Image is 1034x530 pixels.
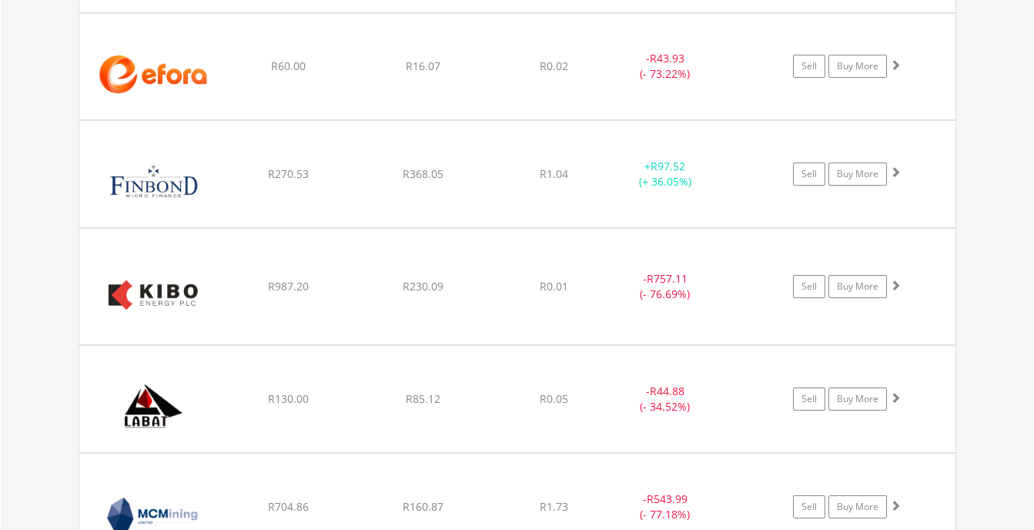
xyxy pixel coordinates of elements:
a: Sell [793,275,825,298]
a: Buy More [828,55,887,78]
img: EQU.ZA.FGL.png [87,140,219,223]
span: R987.20 [268,279,309,294]
span: R1.73 [540,499,568,514]
span: R130.00 [268,391,309,406]
span: R270.53 [268,166,309,181]
span: R543.99 [647,491,688,506]
img: EQU.ZA.EEL.png [87,33,219,116]
div: - (- 76.69%) [607,271,724,302]
a: Sell [793,163,825,186]
a: Buy More [828,275,887,298]
a: Sell [793,55,825,78]
span: R0.05 [540,391,568,406]
span: R43.93 [650,51,684,65]
span: R160.87 [403,499,443,514]
a: Buy More [828,495,887,518]
span: R230.09 [403,279,443,294]
div: - (- 73.22%) [607,51,724,82]
div: - (- 34.52%) [607,384,724,414]
a: Buy More [828,387,887,411]
a: Buy More [828,163,887,186]
span: R85.12 [406,391,440,406]
span: R368.05 [403,166,443,181]
span: R704.86 [268,499,309,514]
a: Sell [793,495,825,518]
a: Sell [793,387,825,411]
span: R757.11 [647,271,688,286]
span: R60.00 [271,59,306,73]
img: EQU.ZA.KBO.png [87,248,219,340]
div: + (+ 36.05%) [607,159,724,190]
span: R16.07 [406,59,440,73]
div: - (- 77.18%) [607,491,724,522]
span: R0.02 [540,59,568,73]
span: R1.04 [540,166,568,181]
span: R0.01 [540,279,568,294]
span: R44.88 [650,384,684,398]
span: R97.52 [651,159,685,173]
img: EQU.ZA.LAB.png [87,365,219,448]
